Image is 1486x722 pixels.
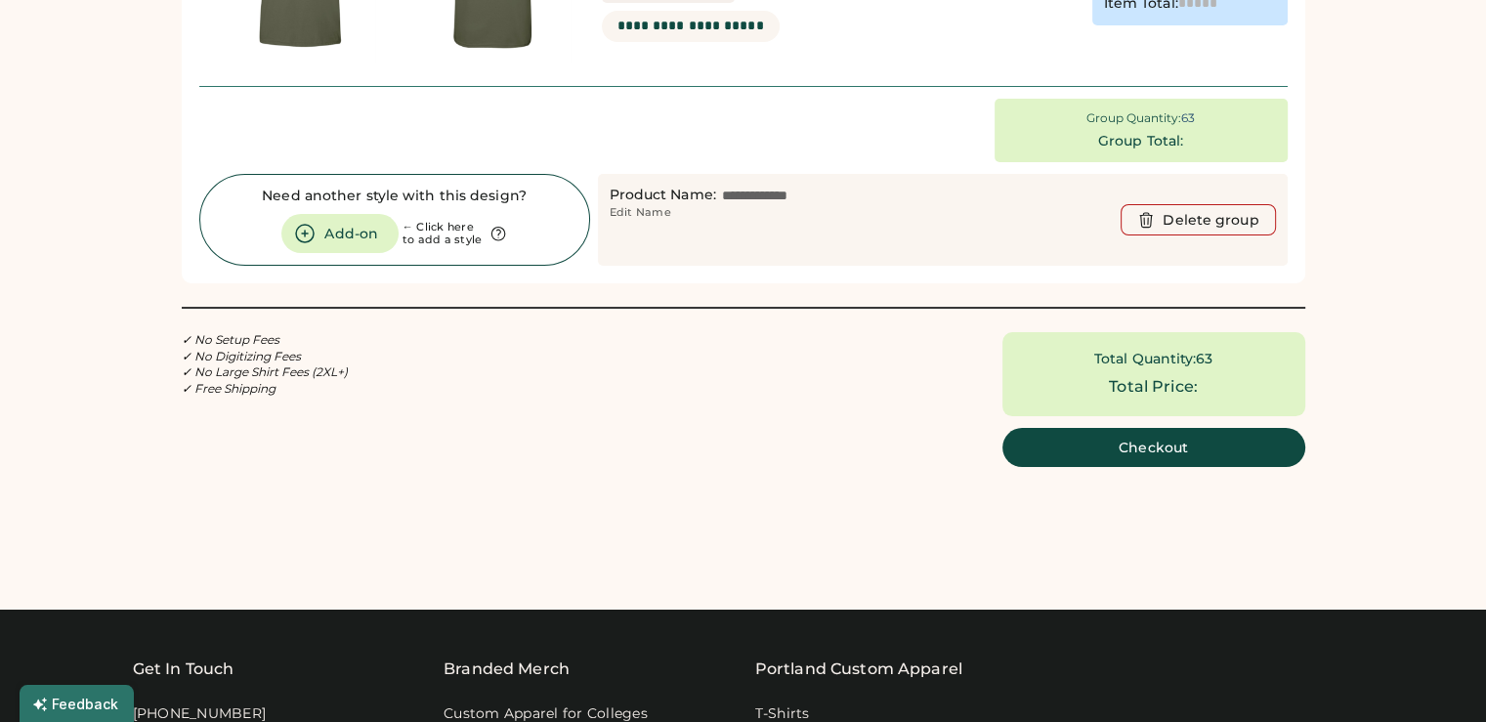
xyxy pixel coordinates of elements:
[182,364,348,379] em: ✓ No Large Shirt Fees (2XL+)
[1109,375,1198,399] div: Total Price:
[1196,351,1212,367] div: 63
[262,187,527,206] div: Need another style with this design?
[1181,110,1195,126] div: 63
[1098,132,1183,151] div: Group Total:
[610,186,716,205] div: Product Name:
[182,349,301,363] em: ✓ No Digitizing Fees
[755,658,962,681] a: Portland Custom Apparel
[610,205,671,221] div: Edit Name
[133,658,234,681] div: Get In Touch
[444,658,570,681] div: Branded Merch
[182,381,276,396] em: ✓ Free Shipping
[1094,350,1197,369] div: Total Quantity:
[1002,428,1305,467] button: Checkout
[1121,204,1275,235] button: Delete group
[403,221,483,248] div: ← Click here to add a style
[1086,110,1181,126] div: Group Quantity:
[281,214,399,253] button: Add-on
[182,332,279,347] em: ✓ No Setup Fees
